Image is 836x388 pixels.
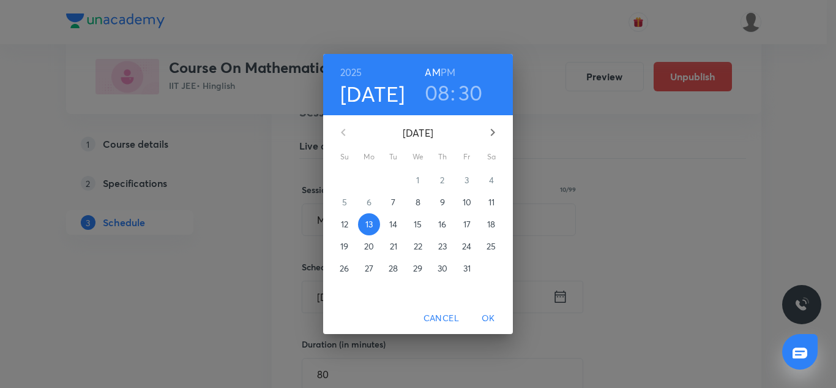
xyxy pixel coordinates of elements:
button: 28 [383,257,405,280]
button: 11 [480,191,502,213]
p: 16 [438,218,446,230]
span: We [407,151,429,163]
p: 13 [365,218,373,230]
p: 14 [389,218,397,230]
button: 30 [458,80,483,105]
p: 19 [340,240,348,253]
p: 17 [463,218,471,230]
p: 27 [365,262,373,275]
button: [DATE] [340,81,405,107]
button: 29 [407,257,429,280]
span: Cancel [424,311,459,326]
p: 23 [438,240,447,253]
span: OK [474,311,503,326]
p: 31 [463,262,471,275]
p: 10 [463,196,471,208]
button: 21 [383,235,405,257]
p: 26 [340,262,349,275]
button: 9 [431,191,453,213]
button: 10 [456,191,478,213]
button: 27 [358,257,380,280]
button: 19 [334,235,356,257]
button: AM [425,64,440,81]
p: 15 [414,218,422,230]
button: 14 [383,213,405,235]
button: 16 [431,213,453,235]
h3: : [450,80,455,105]
p: 7 [391,196,395,208]
button: 08 [425,80,450,105]
p: 20 [364,240,374,253]
p: [DATE] [358,126,478,140]
button: 8 [407,191,429,213]
button: Cancel [419,307,464,330]
button: 2025 [340,64,362,81]
button: 24 [456,235,478,257]
p: 18 [487,218,495,230]
p: 29 [413,262,422,275]
p: 8 [416,196,420,208]
p: 9 [440,196,445,208]
button: 22 [407,235,429,257]
button: 20 [358,235,380,257]
p: 28 [389,262,398,275]
button: OK [469,307,508,330]
button: 31 [456,257,478,280]
p: 21 [390,240,397,253]
span: Sa [480,151,502,163]
span: Th [431,151,453,163]
button: 25 [480,235,502,257]
button: 18 [480,213,502,235]
p: 22 [414,240,422,253]
button: PM [441,64,455,81]
button: 13 [358,213,380,235]
p: 12 [341,218,348,230]
button: 12 [334,213,356,235]
button: 15 [407,213,429,235]
button: 23 [431,235,453,257]
span: Mo [358,151,380,163]
p: 25 [487,240,496,253]
button: 30 [431,257,453,280]
p: 11 [488,196,495,208]
p: 30 [438,262,447,275]
p: 24 [462,240,471,253]
button: 7 [383,191,405,213]
button: 26 [334,257,356,280]
span: Fr [456,151,478,163]
button: 17 [456,213,478,235]
span: Tu [383,151,405,163]
span: Su [334,151,356,163]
